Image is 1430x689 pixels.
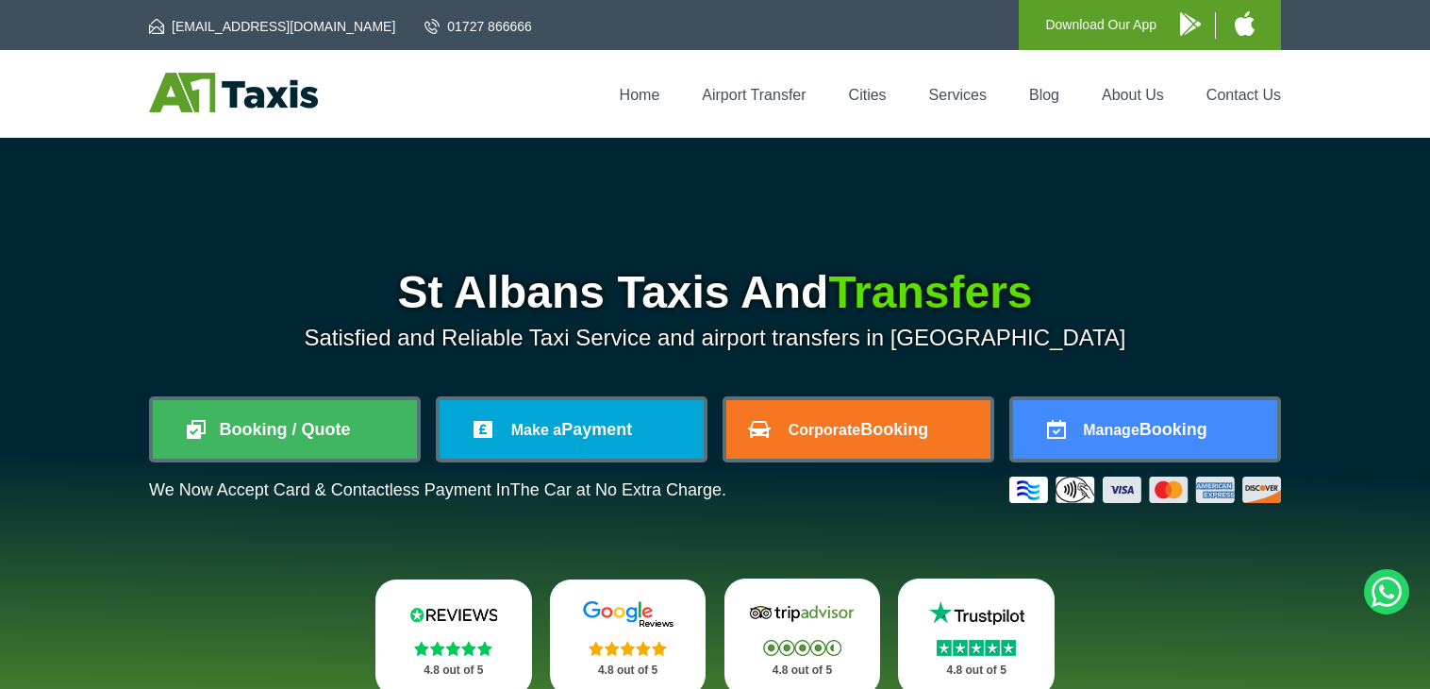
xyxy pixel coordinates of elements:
p: 4.8 out of 5 [919,659,1034,682]
span: Corporate [789,422,860,438]
img: Stars [414,641,492,656]
a: CorporateBooking [726,400,990,459]
p: Satisfied and Reliable Taxi Service and airport transfers in [GEOGRAPHIC_DATA] [149,325,1281,351]
p: 4.8 out of 5 [571,659,686,682]
img: A1 Taxis iPhone App [1235,11,1255,36]
img: Reviews.io [397,600,510,629]
img: A1 Taxis Android App [1180,12,1201,36]
span: Make a [511,422,561,438]
img: Stars [589,641,667,656]
a: ManageBooking [1013,400,1277,459]
a: Blog [1029,87,1059,103]
h1: St Albans Taxis And [149,270,1281,315]
span: Transfers [828,267,1032,317]
a: Services [929,87,987,103]
a: About Us [1102,87,1164,103]
a: 01727 866666 [424,17,532,36]
img: Stars [937,640,1016,656]
p: We Now Accept Card & Contactless Payment In [149,480,726,500]
span: Manage [1083,422,1139,438]
a: Contact Us [1206,87,1281,103]
a: [EMAIL_ADDRESS][DOMAIN_NAME] [149,17,395,36]
a: Booking / Quote [153,400,417,459]
img: Tripadvisor [745,599,858,628]
a: Cities [849,87,887,103]
img: Google [572,600,685,629]
img: A1 Taxis St Albans LTD [149,73,318,112]
a: Home [620,87,660,103]
span: The Car at No Extra Charge. [510,480,726,499]
a: Airport Transfer [702,87,806,103]
img: Trustpilot [920,599,1033,628]
img: Credit And Debit Cards [1009,477,1281,503]
p: 4.8 out of 5 [745,659,860,682]
p: 4.8 out of 5 [396,659,511,682]
a: Make aPayment [440,400,704,459]
img: Stars [763,640,841,656]
p: Download Our App [1045,13,1156,37]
